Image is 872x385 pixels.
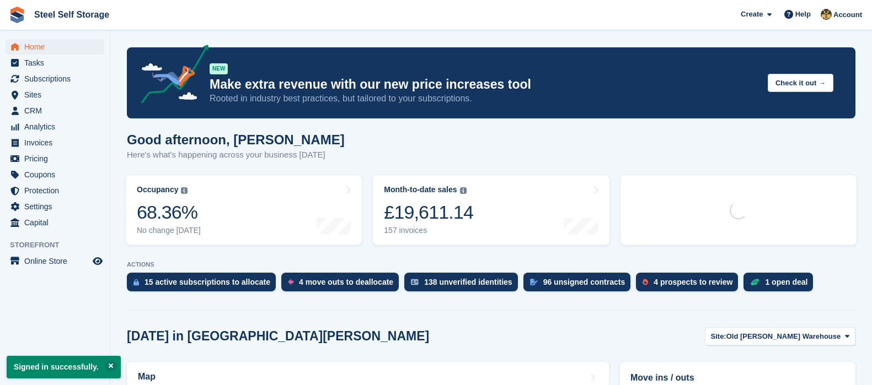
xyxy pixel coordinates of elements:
[750,278,759,286] img: deal-1b604bf984904fb50ccaf53a9ad4b4a5d6e5aea283cecdc64d6e3604feb123c2.svg
[384,185,457,194] div: Month-to-date sales
[530,279,538,285] img: contract_signature_icon-13c848040528278c33f63329250d36e43548de30e8caae1d1a13099fd9432cc5.svg
[127,273,281,297] a: 15 active subscriptions to allocate
[795,9,811,20] span: Help
[127,261,855,268] p: ACTIONS
[654,278,732,286] div: 4 prospects to review
[6,167,104,182] a: menu
[833,9,862,20] span: Account
[460,187,467,194] img: icon-info-grey-7440780725fd019a000dd9b08b2336e03edf1995a4989e88bcd33f0948082b44.svg
[6,71,104,86] a: menu
[741,9,763,20] span: Create
[726,331,841,342] span: Old [PERSON_NAME] Warehouse
[643,279,648,285] img: prospect-51fa495bee0391a8d652442698ab0144808aea92771e9ea1ae160a38d050c398.svg
[6,87,104,102] a: menu
[404,273,523,297] a: 138 unverified identities
[24,87,90,102] span: Sites
[543,278,625,286] div: 96 unsigned contracts
[145,278,270,286] div: 15 active subscriptions to allocate
[133,279,139,286] img: active_subscription_to_allocate_icon-d502201f5373d7db506a760aba3b589e785aa758c864c3986d89f69b8ff3...
[6,119,104,134] a: menu
[6,183,104,198] a: menu
[137,201,201,224] div: 68.36%
[373,175,609,245] a: Month-to-date sales £19,611.14 157 invoices
[765,278,807,286] div: 1 open deal
[127,149,345,161] p: Here's what's happening across your business [DATE]
[24,103,90,118] span: CRM
[384,226,473,235] div: 157 invoices
[9,7,25,23] img: stora-icon-8386f47178a22dfd0bd8f6a31ec36ba5ce8667c1dd55bd0f319d3a0aa187defe.svg
[132,45,209,107] img: price-adjustments-announcement-icon-8257ccfd72463d97f412b2fc003d46551f7dbcb40ab6d574587a9cd5c0d94...
[24,215,90,230] span: Capital
[24,55,90,71] span: Tasks
[281,273,404,297] a: 4 move outs to deallocate
[523,273,636,297] a: 96 unsigned contracts
[384,201,473,224] div: £19,611.14
[636,273,743,297] a: 4 prospects to review
[24,39,90,55] span: Home
[24,167,90,182] span: Coupons
[30,6,114,24] a: Steel Self Storage
[288,279,293,285] img: move_outs_to_deallocate_icon-f764333ba52eb49d3ac5e1228854f67142a1ed5810a6f6cc68b1a99e826820c5.svg
[24,71,90,86] span: Subscriptions
[6,151,104,166] a: menu
[127,132,345,147] h1: Good afternoon, [PERSON_NAME]
[7,356,121,378] p: Signed in successfully.
[138,372,156,382] h2: Map
[630,371,845,384] h2: Move ins / outs
[6,135,104,150] a: menu
[299,278,393,286] div: 4 move outs to deallocate
[6,199,104,214] a: menu
[127,329,429,344] h2: [DATE] in [GEOGRAPHIC_DATA][PERSON_NAME]
[137,226,201,235] div: No change [DATE]
[91,254,104,268] a: Preview store
[705,327,855,345] button: Site: Old [PERSON_NAME] Warehouse
[10,240,110,251] span: Storefront
[181,187,188,194] img: icon-info-grey-7440780725fd019a000dd9b08b2336e03edf1995a4989e88bcd33f0948082b44.svg
[411,279,419,285] img: verify_identity-adf6edd0f0f0b5bbfe63781bf79b02c33cf7c696d77639b501bdc392416b5a36.svg
[210,93,759,105] p: Rooted in industry best practices, but tailored to your subscriptions.
[6,39,104,55] a: menu
[743,273,818,297] a: 1 open deal
[768,74,833,92] button: Check it out →
[424,278,512,286] div: 138 unverified identities
[126,175,362,245] a: Occupancy 68.36% No change [DATE]
[24,119,90,134] span: Analytics
[24,183,90,198] span: Protection
[24,151,90,166] span: Pricing
[821,9,832,20] img: James Steel
[24,135,90,150] span: Invoices
[137,185,178,194] div: Occupancy
[6,215,104,230] a: menu
[6,55,104,71] a: menu
[24,253,90,269] span: Online Store
[711,331,726,342] span: Site:
[6,253,104,269] a: menu
[24,199,90,214] span: Settings
[210,63,228,74] div: NEW
[6,103,104,118] a: menu
[210,77,759,93] p: Make extra revenue with our new price increases tool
